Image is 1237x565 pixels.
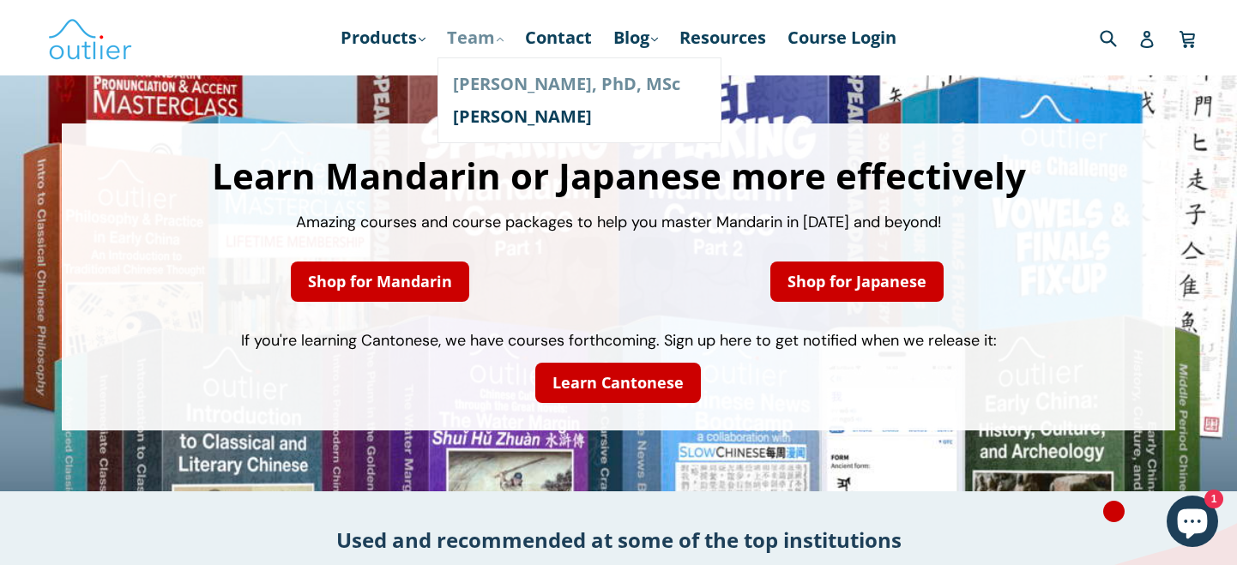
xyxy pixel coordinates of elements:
a: Blog [605,22,667,53]
img: Outlier Linguistics [47,13,133,63]
a: Shop for Mandarin [291,261,469,302]
a: [PERSON_NAME], PhD, MSc [453,68,706,100]
a: Contact [516,22,600,53]
a: Products [332,22,434,53]
a: Team [438,22,512,53]
a: Resources [671,22,775,53]
h1: Learn Mandarin or Japanese more effectively [79,158,1158,194]
a: Course Login [779,22,905,53]
a: [PERSON_NAME] [453,100,706,133]
inbox-online-store-chat: Shopify online store chat [1162,496,1223,551]
a: Learn Cantonese [535,363,701,403]
span: Amazing courses and course packages to help you master Mandarin in [DATE] and beyond! [296,212,942,232]
span: If you're learning Cantonese, we have courses forthcoming. Sign up here to get notified when we r... [241,330,997,351]
a: Shop for Japanese [770,261,944,302]
input: Search [1095,20,1143,55]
